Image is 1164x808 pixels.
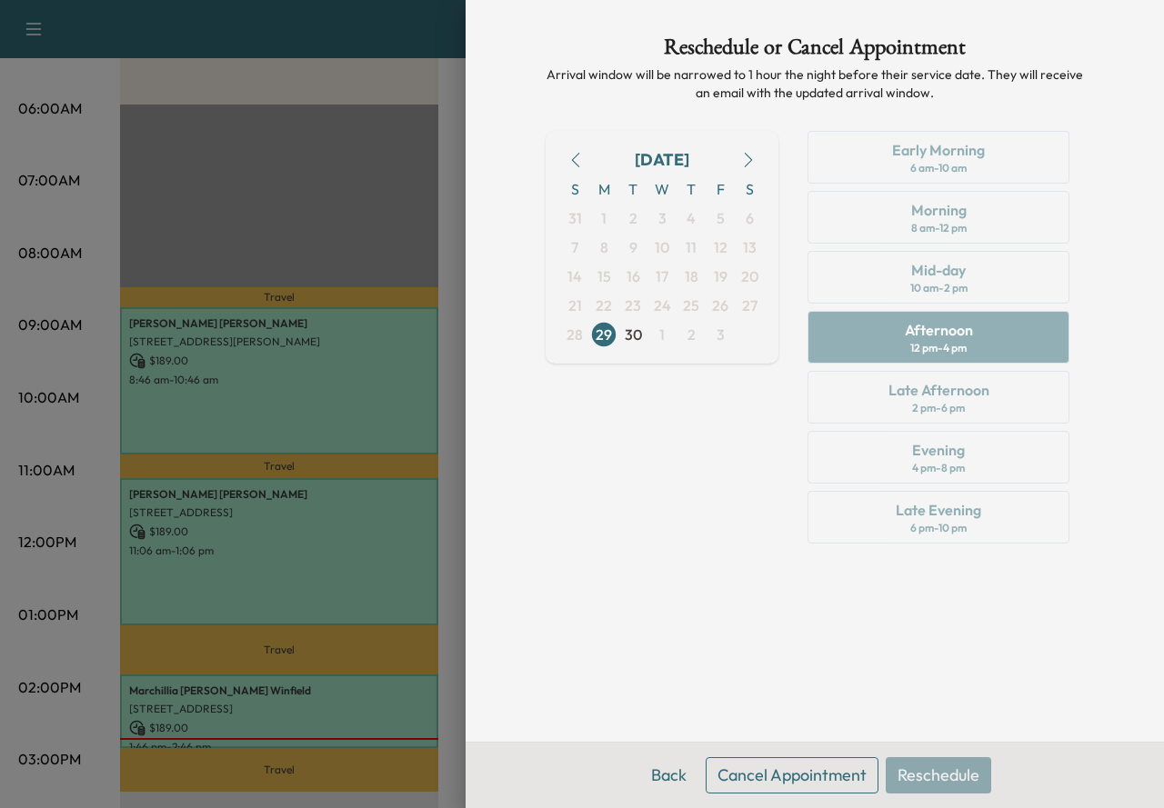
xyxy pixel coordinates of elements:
[685,265,698,287] span: 18
[596,324,612,345] span: 29
[560,175,589,204] span: S
[686,236,697,258] span: 11
[687,207,696,229] span: 4
[654,294,671,316] span: 24
[647,175,677,204] span: W
[743,236,757,258] span: 13
[717,207,725,229] span: 5
[546,65,1084,102] p: Arrival window will be narrowed to 1 hour the night before their service date. They will receive ...
[656,265,668,287] span: 17
[567,324,583,345] span: 28
[567,265,582,287] span: 14
[655,236,669,258] span: 10
[589,175,618,204] span: M
[706,757,878,793] button: Cancel Appointment
[568,294,582,316] span: 21
[597,265,611,287] span: 15
[706,175,735,204] span: F
[600,236,608,258] span: 8
[571,236,578,258] span: 7
[659,324,665,345] span: 1
[625,324,642,345] span: 30
[618,175,647,204] span: T
[639,757,698,793] button: Back
[625,294,641,316] span: 23
[568,207,582,229] span: 31
[677,175,706,204] span: T
[629,207,637,229] span: 2
[658,207,667,229] span: 3
[627,265,640,287] span: 16
[601,207,607,229] span: 1
[635,147,689,173] div: [DATE]
[714,236,727,258] span: 12
[596,294,612,316] span: 22
[629,236,637,258] span: 9
[746,207,754,229] span: 6
[712,294,728,316] span: 26
[687,324,696,345] span: 2
[717,324,725,345] span: 3
[714,265,727,287] span: 19
[741,265,758,287] span: 20
[735,175,764,204] span: S
[742,294,758,316] span: 27
[546,36,1084,65] h1: Reschedule or Cancel Appointment
[683,294,699,316] span: 25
